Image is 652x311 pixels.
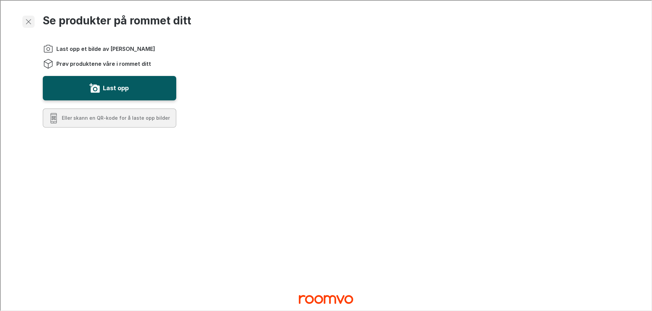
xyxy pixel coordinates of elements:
a: Visit Sparmax AS homepage [298,292,352,306]
ol: Instructions [42,43,176,69]
span: Prøv produktene våre i rommet ditt [56,59,150,67]
button: Skann en QR-kode for å laste opp bilder [42,108,176,127]
button: Last opp et bilde av rommet ditt [42,75,176,100]
span: Last opp et bilde av [PERSON_NAME] [56,44,155,52]
label: Last opp [102,82,128,93]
